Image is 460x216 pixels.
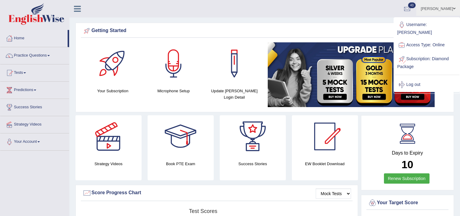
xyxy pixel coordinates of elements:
h4: Your Subscription [85,88,140,94]
a: Username: [PERSON_NAME] [394,18,459,38]
h4: Microphone Setup [146,88,201,94]
h4: EW Booklet Download [292,161,358,167]
h4: Strategy Videos [75,161,142,167]
a: Tests [0,64,69,80]
b: 10 [401,159,413,170]
div: Score Progress Chart [82,188,351,198]
a: Success Stories [0,99,69,114]
a: Strategy Videos [0,116,69,131]
a: Practice Questions [0,47,69,62]
h4: Success Stories [220,161,286,167]
h4: Book PTE Exam [148,161,214,167]
a: Your Account [0,133,69,149]
div: Your Target Score [368,198,447,208]
tspan: Test scores [189,208,217,214]
span: 43 [408,2,416,8]
a: Subscription: Diamond Package [394,52,459,72]
img: small5.jpg [268,42,435,107]
h4: Update [PERSON_NAME] Login Detail [207,88,262,100]
a: Access Type: Online [394,38,459,52]
a: Home [0,30,68,45]
a: Renew Subscription [384,173,430,184]
a: Log out [394,78,459,92]
a: Predictions [0,82,69,97]
div: Getting Started [82,26,447,35]
h4: Days to Expiry [368,150,447,156]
